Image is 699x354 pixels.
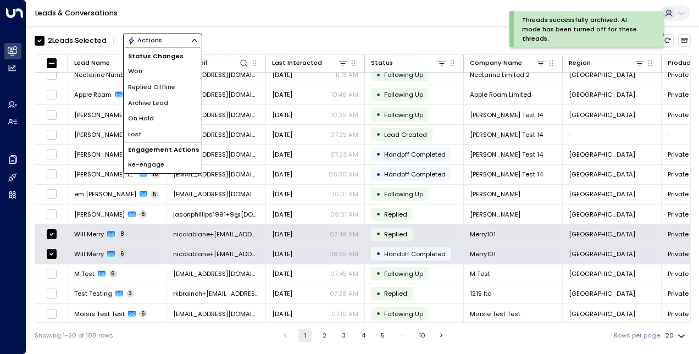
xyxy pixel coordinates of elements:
span: Replied [384,289,407,298]
div: 20 [665,329,687,342]
div: Company Name [470,58,522,68]
span: Nectarine Limited 2 [470,70,530,79]
span: Merry101 [470,230,496,239]
span: 6 [139,310,147,318]
span: Won [128,67,142,76]
button: Go to page 5 [376,329,390,342]
button: Go to page 2 [318,329,331,342]
div: Button group with a nested menu [123,34,202,47]
span: 6 [118,250,126,258]
div: • [376,127,381,142]
span: tradinjurhf@gmail.com [173,110,259,119]
span: Yesterday [272,309,292,318]
span: 6 [109,270,117,278]
span: Rocio Eva Test 14 [470,130,543,139]
span: London [569,230,635,239]
span: London [569,309,635,318]
span: teganellis00+8@gmail.com [173,70,259,79]
span: Yesterday [272,230,292,239]
span: Following Up [384,309,423,318]
span: Replied [384,210,407,219]
span: Toggle select row [46,288,57,299]
span: Toggle select row [46,149,57,160]
div: Lead Name [74,58,110,68]
div: • [376,147,381,162]
span: Rocio Eva Test 14 [470,150,543,159]
span: Yesterday [272,190,292,198]
div: Threads successfully archived. AI mode has been turned off for these threads. [522,15,647,43]
button: Go to page 4 [357,329,370,342]
div: • [376,167,381,182]
span: Following Up [384,190,423,198]
span: Handoff Completed [384,250,446,258]
span: 1215 ltd [470,289,492,298]
span: Archive Lead [128,98,168,108]
span: maisie.king4@gmail.com [173,269,259,278]
div: Actions [127,36,162,44]
p: 07:23 AM [330,150,358,159]
span: London [569,250,635,258]
div: • [376,226,381,241]
div: • [376,87,381,102]
span: maisiemking+4@gmail.com [173,309,259,318]
span: Sep 02, 2025 [272,150,292,159]
p: 06:30 AM [329,170,358,179]
p: 07:49 AM [330,230,358,239]
div: Last Interacted [272,58,348,68]
td: - [563,125,662,144]
span: 3 [126,290,134,297]
p: 08:55 AM [329,250,358,258]
span: Toggle select row [46,69,57,80]
span: Toggle select row [46,229,57,240]
button: Go to page 10 [415,329,429,342]
span: London [569,110,635,119]
span: Emma.chandler95@outlook.com [173,190,259,198]
span: Yesterday [272,70,292,79]
span: Toggle select row [46,169,57,180]
span: Lead Created [384,130,427,139]
span: Yesterday [272,269,292,278]
p: 07:38 AM [330,289,358,298]
div: • [376,286,381,301]
span: London [569,210,635,219]
p: 09:01 AM [330,210,358,219]
span: London [569,170,635,179]
span: 6 [139,211,147,218]
span: Apple Roam Limited [470,90,531,99]
span: Sep 02, 2025 [272,170,292,179]
span: Re-engage [128,160,164,169]
span: Lost [128,130,142,139]
span: Toggle select row [46,209,57,220]
p: 11:13 AM [335,70,358,79]
div: Product [668,58,694,68]
span: Toggle select row [46,129,57,140]
label: Rows per page: [614,331,661,340]
span: Following Up [384,269,423,278]
span: rkbrainch+1215@live.co.uk [173,289,259,298]
span: teganellis+3@gmail.com [173,90,259,99]
span: M Test [470,269,490,278]
span: tradinjurhf@gmail.com [173,150,259,159]
span: Replied Offline [128,82,175,92]
span: Yesterday [272,110,292,119]
span: Merry101 [470,250,496,258]
span: em louise [74,190,136,198]
span: Toggle select row [46,308,57,319]
div: Lead Name [74,58,150,68]
span: Toggle select all [46,58,57,69]
span: Replied [384,230,407,239]
span: louise [470,190,520,198]
div: Company Name [470,58,546,68]
div: • [376,266,381,281]
span: London [569,289,635,298]
span: Toggle select row [46,109,57,120]
span: Sep 02, 2025 [272,130,292,139]
div: • [376,107,381,122]
span: Handoff Completed [384,170,446,179]
h1: Engagement Actions [124,143,202,157]
span: On Hold [128,114,154,123]
p: 10:46 AM [331,90,358,99]
h1: Status Changes [124,49,202,63]
button: Actions [123,34,202,47]
span: 5 [151,191,159,198]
